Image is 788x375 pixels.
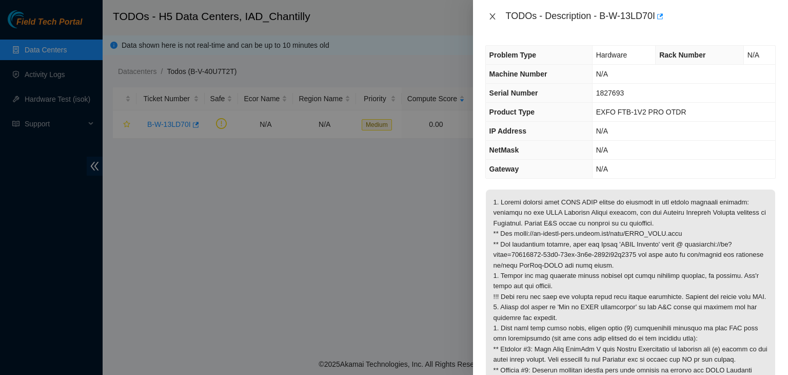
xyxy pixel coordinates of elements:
[596,127,608,135] span: N/A
[488,12,497,21] span: close
[596,108,686,116] span: EXFO FTB-1V2 PRO OTDR
[489,146,519,154] span: NetMask
[485,12,500,22] button: Close
[596,89,624,97] span: 1827693
[596,70,608,78] span: N/A
[659,51,705,59] span: Rack Number
[596,51,627,59] span: Hardware
[747,51,759,59] span: N/A
[489,70,547,78] span: Machine Number
[489,51,537,59] span: Problem Type
[506,8,776,25] div: TODOs - Description - B-W-13LD70I
[596,165,608,173] span: N/A
[489,108,535,116] span: Product Type
[596,146,608,154] span: N/A
[489,89,538,97] span: Serial Number
[489,165,519,173] span: Gateway
[489,127,526,135] span: IP Address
